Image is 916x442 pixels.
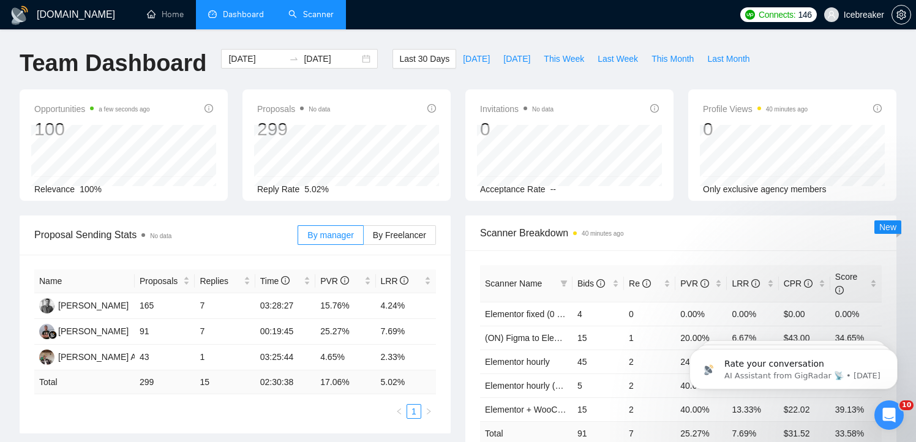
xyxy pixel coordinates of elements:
[315,319,375,345] td: 25.27%
[577,279,605,288] span: Bids
[20,49,206,78] h1: Team Dashboard
[727,302,778,326] td: 0.00%
[899,400,914,410] span: 10
[463,52,490,66] span: [DATE]
[804,279,813,288] span: info-circle
[572,326,624,350] td: 15
[255,345,315,370] td: 03:25:44
[228,52,284,66] input: Start date
[572,397,624,421] td: 15
[34,118,150,141] div: 100
[304,52,359,66] input: End date
[727,397,778,421] td: 13.33%
[58,324,129,338] div: [PERSON_NAME]
[596,279,605,288] span: info-circle
[99,106,149,113] time: a few seconds ago
[480,184,546,194] span: Acceptance Rate
[703,184,827,194] span: Only exclusive agency members
[376,370,436,394] td: 5.02 %
[34,184,75,194] span: Relevance
[147,9,184,20] a: homeHome
[39,300,129,310] a: AI[PERSON_NAME]
[480,225,882,241] span: Scanner Breakdown
[456,49,497,69] button: [DATE]
[340,276,349,285] span: info-circle
[759,8,795,21] span: Connects:
[485,381,586,391] span: Elementor hourly (0 spent)
[307,230,353,240] span: By manager
[289,54,299,64] span: swap-right
[200,274,241,288] span: Replies
[675,302,727,326] td: 0.00%
[703,118,808,141] div: 0
[544,52,584,66] span: This Week
[135,269,195,293] th: Proposals
[205,104,213,113] span: info-circle
[421,404,436,419] li: Next Page
[480,118,554,141] div: 0
[281,276,290,285] span: info-circle
[598,52,638,66] span: Last Week
[320,276,349,286] span: PVR
[58,350,171,364] div: [PERSON_NAME] Azuatalam
[485,405,593,414] a: Elementor + WooCommerce
[798,8,811,21] span: 146
[582,230,623,237] time: 40 minutes ago
[396,408,403,415] span: left
[315,370,375,394] td: 17.06 %
[257,118,330,141] div: 299
[572,302,624,326] td: 4
[892,10,911,20] a: setting
[879,222,896,232] span: New
[784,279,813,288] span: CPR
[700,279,709,288] span: info-circle
[874,400,904,430] iframe: Intercom live chat
[537,49,591,69] button: This Week
[671,323,916,409] iframe: Intercom notifications message
[392,404,407,419] li: Previous Page
[425,408,432,415] span: right
[309,106,330,113] span: No data
[135,293,195,319] td: 165
[572,350,624,373] td: 45
[195,293,255,319] td: 7
[830,302,882,326] td: 0.00%
[195,370,255,394] td: 15
[135,345,195,370] td: 43
[400,276,408,285] span: info-circle
[766,106,808,113] time: 40 minutes ago
[624,373,675,397] td: 2
[651,52,694,66] span: This Month
[257,184,299,194] span: Reply Rate
[288,9,334,20] a: searchScanner
[34,269,135,293] th: Name
[195,269,255,293] th: Replies
[260,276,290,286] span: Time
[315,345,375,370] td: 4.65%
[560,280,568,287] span: filter
[195,345,255,370] td: 1
[485,333,608,343] a: (ON) Figma to Elementor Dmitry
[745,10,755,20] img: upwork-logo.png
[392,404,407,419] button: left
[835,272,858,295] span: Score
[289,54,299,64] span: to
[624,397,675,421] td: 2
[624,326,675,350] td: 1
[485,309,580,319] a: Elementor fixed (0 spent)
[707,52,749,66] span: Last Month
[135,370,195,394] td: 299
[427,104,436,113] span: info-circle
[257,102,330,116] span: Proposals
[503,52,530,66] span: [DATE]
[779,302,830,326] td: $0.00
[34,227,298,242] span: Proposal Sending Stats
[558,274,570,293] span: filter
[892,5,911,24] button: setting
[39,324,54,339] img: HP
